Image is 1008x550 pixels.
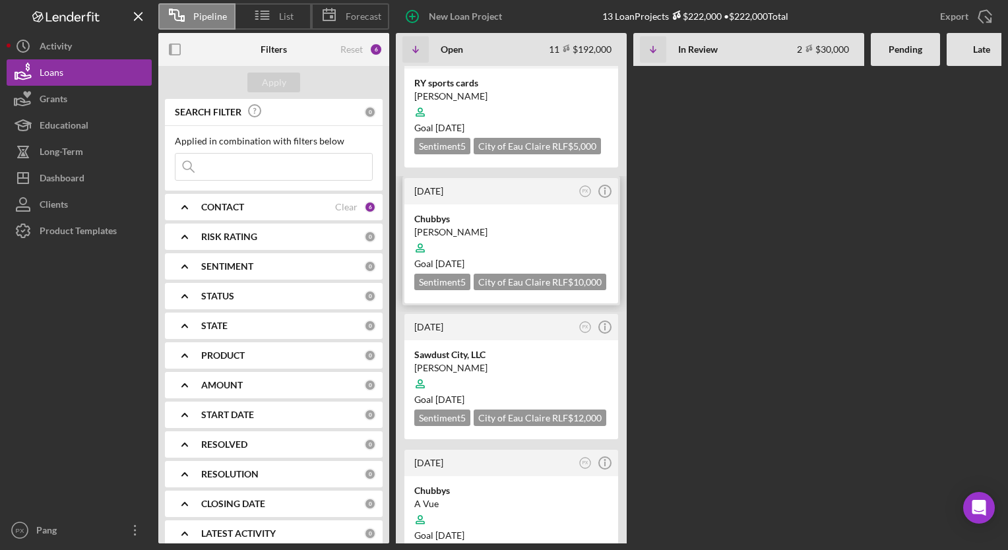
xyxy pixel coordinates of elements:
div: Reset [340,44,363,55]
b: In Review [678,44,718,55]
b: AMOUNT [201,380,243,390]
button: PX [577,183,594,200]
div: Applied in combination with filters below [175,136,373,146]
button: Apply [247,73,300,92]
text: PX [16,527,24,534]
div: 11 $192,000 [549,44,612,55]
div: 6 [364,201,376,213]
span: Goal [414,530,464,541]
button: Loans [7,59,152,86]
button: PXPang [PERSON_NAME] [7,517,152,543]
button: PX [577,454,594,472]
div: 0 [364,231,376,243]
div: 0 [364,260,376,272]
div: 0 [364,290,376,302]
span: Goal [414,394,464,405]
div: Product Templates [40,218,117,247]
div: $222,000 [669,11,722,22]
div: Activity [40,33,72,63]
div: Educational [40,112,88,142]
b: Pending [889,44,922,55]
button: Product Templates [7,218,152,244]
text: PX [583,460,588,465]
div: 0 [364,409,376,421]
b: Late [973,44,990,55]
div: 2 $30,000 [797,44,849,55]
div: City of Eau Claire RLF $10,000 [474,274,606,290]
div: Long-Term [40,138,83,168]
time: 2025-07-24 17:26 [414,321,443,332]
button: Activity [7,33,152,59]
text: PX [583,189,588,193]
div: A Vue [414,497,608,510]
time: 08/29/2025 [435,258,464,269]
b: START DATE [201,410,254,420]
b: Open [441,44,463,55]
button: Long-Term [7,138,152,165]
div: 0 [364,439,376,450]
span: Pipeline [193,11,227,22]
div: City of Eau Claire RLF $12,000 [474,410,606,426]
div: 6 [369,43,383,56]
span: List [279,11,294,22]
b: SEARCH FILTER [175,107,241,117]
div: Export [940,3,968,30]
button: Clients [7,191,152,218]
time: 08/22/2025 [435,530,464,541]
div: Loans [40,59,63,89]
button: Export [927,3,1001,30]
button: Dashboard [7,165,152,191]
time: 08/22/2025 [435,394,464,405]
div: Clear [335,202,358,212]
b: CLOSING DATE [201,499,265,509]
button: New Loan Project [396,3,515,30]
div: City of Eau Claire RLF $5,000 [474,138,601,154]
div: [PERSON_NAME] [414,90,608,103]
time: 2025-07-23 16:04 [414,457,443,468]
b: SENTIMENT [201,261,253,272]
div: 0 [364,498,376,510]
div: 0 [364,106,376,118]
div: Chubbys [414,484,608,497]
text: PX [583,324,588,329]
div: 13 Loan Projects • $222,000 Total [602,11,788,22]
div: Sawdust City, LLC [414,348,608,361]
div: Sentiment 5 [414,410,470,426]
div: 0 [364,379,376,391]
div: 0 [364,528,376,539]
div: 0 [364,468,376,480]
time: 08/09/2025 [435,122,464,133]
b: STATUS [201,291,234,301]
b: PRODUCT [201,350,245,361]
b: CONTACT [201,202,244,212]
div: Open Intercom Messenger [963,492,995,524]
a: [DATE]PXSawdust City, LLC[PERSON_NAME]Goal [DATE]Sentiment5City of Eau Claire RLF$12,000 [402,312,620,441]
div: [PERSON_NAME] [414,226,608,239]
button: PX [577,319,594,336]
div: Dashboard [40,165,84,195]
button: Educational [7,112,152,138]
div: Sentiment 5 [414,138,470,154]
b: Filters [261,44,287,55]
b: RESOLVED [201,439,247,450]
div: 0 [364,350,376,361]
b: STATE [201,321,228,331]
div: [PERSON_NAME] [414,361,608,375]
div: New Loan Project [429,3,502,30]
div: Clients [40,191,68,221]
span: Goal [414,122,464,133]
div: 0 [364,320,376,332]
button: Grants [7,86,152,112]
div: RY sports cards [414,76,608,90]
b: LATEST ACTIVITY [201,528,276,539]
div: Apply [262,73,286,92]
span: Goal [414,258,464,269]
b: RISK RATING [201,231,257,242]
